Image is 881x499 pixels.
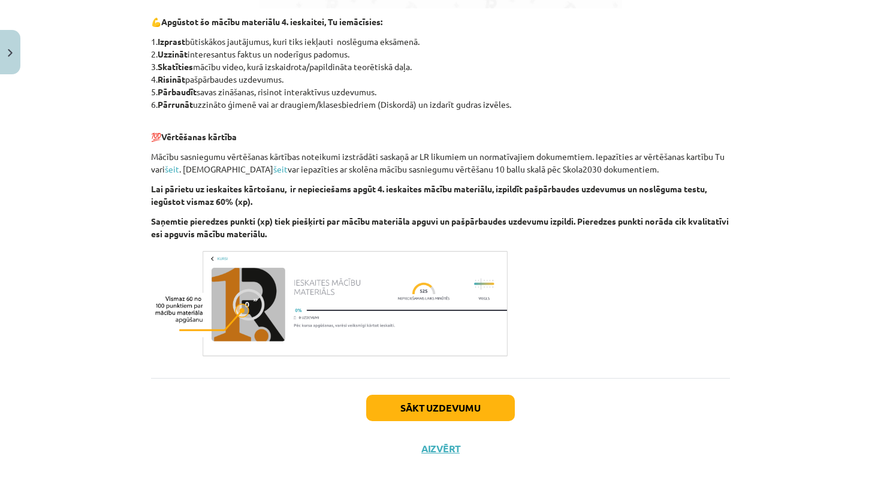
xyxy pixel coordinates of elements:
p: Mācību sasniegumu vērtēšanas kārtības noteikumi izstrādāti saskaņā ar LR likumiem un normatīvajie... [151,150,730,176]
b: Uzzināt [158,49,188,59]
b: Apgūstot šo mācību materiālu 4. ieskaitei, Tu iemācīsies: [161,16,382,27]
a: šeit [165,164,179,174]
p: 1. būtiskākos jautājumus, kuri tiks iekļauti noslēguma eksāmenā. 2. interesantus faktus un noderī... [151,35,730,111]
strong: Lai pārietu uz ieskaites kārtošanu, ir nepieciešams apgūt 4. ieskaites mācību materiālu, izpildīt... [151,183,707,207]
b: Risināt [158,74,185,84]
img: icon-close-lesson-0947bae3869378f0d4975bcd49f059093ad1ed9edebbc8119c70593378902aed.svg [8,49,13,57]
b: Izprast [158,36,185,47]
p: 💯 [151,118,730,143]
p: 💪 [151,16,730,28]
b: Vērtēšanas kārtība [161,131,237,142]
a: šeit [273,164,288,174]
strong: Saņemtie pieredzes punkti (xp) tiek piešķirti par mācību materiāla apguvi un pašpārbaudes uzdevum... [151,216,729,239]
b: Skatīties [158,61,193,72]
button: Sākt uzdevumu [366,395,515,421]
b: Pārbaudīt [158,86,197,97]
button: Aizvērt [418,443,463,455]
b: Pārrunāt [158,99,193,110]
